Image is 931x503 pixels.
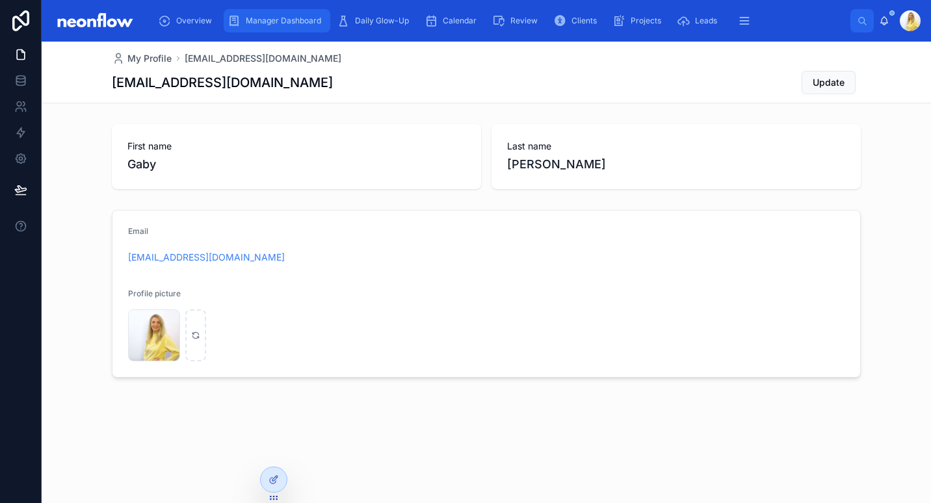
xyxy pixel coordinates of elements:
a: Clients [549,9,606,32]
div: scrollable content [148,6,850,35]
span: Gaby [127,155,465,174]
a: Daily Glow-Up [333,9,418,32]
a: My Profile [112,52,172,65]
a: [EMAIL_ADDRESS][DOMAIN_NAME] [185,52,341,65]
span: [PERSON_NAME] [507,155,845,174]
span: Projects [631,16,661,26]
span: Profile picture [128,289,181,298]
span: First name [127,140,465,153]
span: Email [128,226,148,236]
span: My Profile [127,52,172,65]
h1: [EMAIL_ADDRESS][DOMAIN_NAME] [112,73,333,92]
img: App logo [52,10,137,31]
span: Update [813,76,845,89]
a: Leads [673,9,726,32]
span: Review [510,16,538,26]
span: Overview [176,16,212,26]
span: Clients [571,16,597,26]
a: Calendar [421,9,486,32]
span: Last name [507,140,845,153]
a: Review [488,9,547,32]
span: Manager Dashboard [246,16,321,26]
span: Daily Glow-Up [355,16,409,26]
a: Manager Dashboard [224,9,330,32]
button: Update [802,71,856,94]
a: [EMAIL_ADDRESS][DOMAIN_NAME] [128,251,285,264]
span: Calendar [443,16,477,26]
a: Projects [609,9,670,32]
span: Leads [695,16,717,26]
a: Overview [154,9,221,32]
